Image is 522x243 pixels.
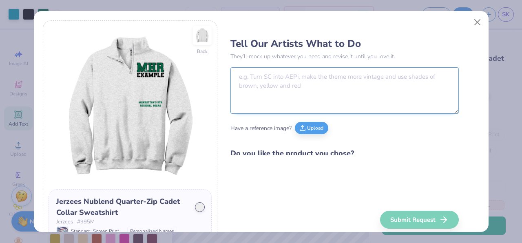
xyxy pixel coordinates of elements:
[230,148,459,159] h4: Do you like the product you chose?
[49,26,212,189] img: Front
[230,124,292,133] span: Have a reference image?
[230,52,459,61] p: They’ll mock up whatever you need and revise it until you love it.
[77,218,95,226] span: # 995M
[71,228,119,235] span: Standard: Screen Print
[197,48,208,55] div: Back
[194,27,210,44] img: Back
[469,15,485,30] button: Close
[56,218,73,226] span: Jerzees
[127,227,177,236] div: Personalized Names
[56,196,189,218] div: Jerzees Nublend Quarter-Zip Cadet Collar Sweatshirt
[230,38,459,50] h3: Tell Our Artists What to Do
[57,227,68,236] img: Standard: Screen Print
[295,122,328,134] button: Upload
